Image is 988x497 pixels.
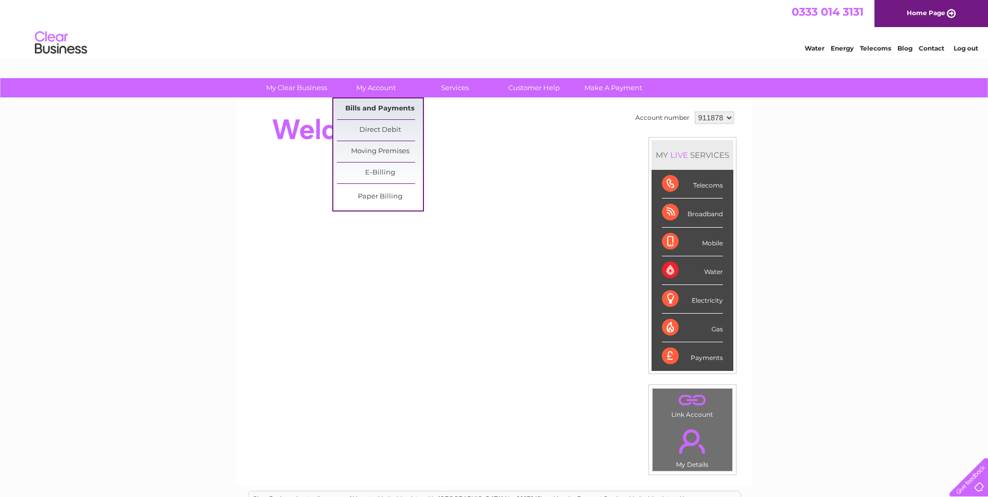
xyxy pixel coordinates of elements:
[662,170,723,198] div: Telecoms
[897,44,912,52] a: Blog
[652,140,733,170] div: MY SERVICES
[668,150,690,160] div: LIVE
[792,5,864,18] a: 0333 014 3131
[655,391,730,409] a: .
[248,6,741,51] div: Clear Business is a trading name of Verastar Limited (registered in [GEOGRAPHIC_DATA] No. 3667643...
[337,98,423,119] a: Bills and Payments
[860,44,891,52] a: Telecoms
[662,285,723,314] div: Electricity
[337,187,423,207] a: Paper Billing
[337,141,423,162] a: Moving Premises
[491,78,577,97] a: Customer Help
[254,78,340,97] a: My Clear Business
[337,120,423,141] a: Direct Debit
[633,109,692,127] td: Account number
[337,163,423,183] a: E-Billing
[662,228,723,256] div: Mobile
[34,27,87,59] img: logo.png
[662,198,723,227] div: Broadband
[662,314,723,342] div: Gas
[412,78,498,97] a: Services
[662,256,723,285] div: Water
[655,423,730,459] a: .
[333,78,419,97] a: My Account
[805,44,824,52] a: Water
[662,342,723,370] div: Payments
[652,388,733,421] td: Link Account
[570,78,656,97] a: Make A Payment
[652,420,733,471] td: My Details
[831,44,854,52] a: Energy
[954,44,978,52] a: Log out
[919,44,944,52] a: Contact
